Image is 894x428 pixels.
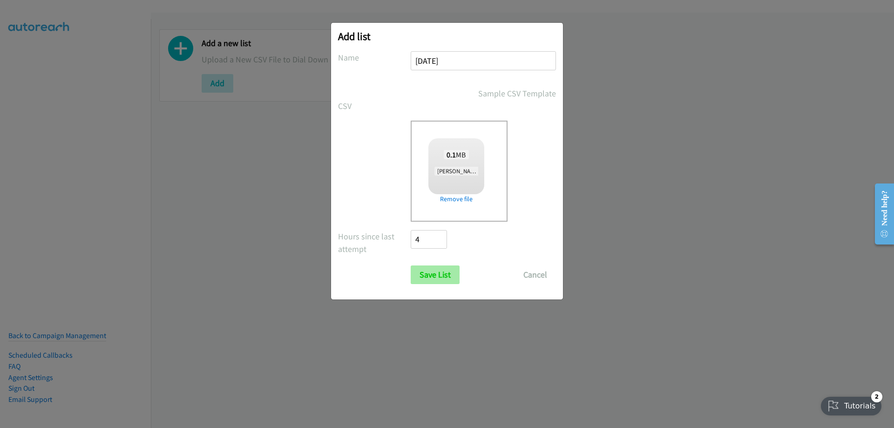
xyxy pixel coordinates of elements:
input: Save List [411,265,460,284]
a: Sample CSV Template [478,87,556,100]
label: Hours since last attempt [338,230,411,255]
span: [PERSON_NAME] + Fujitsu FY25Q3 Hybrid IT Microsoft - Qualified NZ Only.csv [434,167,631,176]
strong: 0.1 [447,150,456,159]
a: Remove file [428,194,484,204]
iframe: Resource Center [867,177,894,251]
span: MB [444,150,469,159]
label: Name [338,51,411,64]
button: Cancel [515,265,556,284]
h2: Add list [338,30,556,43]
iframe: Checklist [815,387,887,421]
label: CSV [338,100,411,112]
